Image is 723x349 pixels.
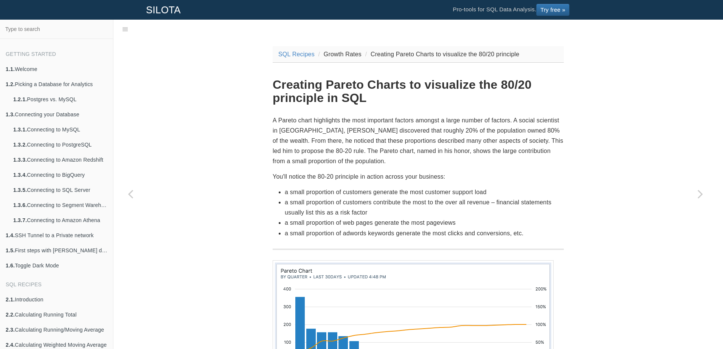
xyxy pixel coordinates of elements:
b: 1.1. [6,66,15,72]
b: 1.3.6. [13,202,27,208]
b: 2.1. [6,296,15,303]
input: Type to search [2,22,111,36]
b: 1.3.5. [13,187,27,193]
b: 2.2. [6,312,15,318]
b: 1.3.1. [13,127,27,133]
b: 1.4. [6,232,15,238]
b: 1.3.2. [13,142,27,148]
b: 2.4. [6,342,15,348]
a: 1.3.7.Connecting to Amazon Athena [8,213,113,228]
li: Growth Rates [317,49,362,59]
b: 1.3. [6,111,15,117]
li: Creating Pareto Charts to visualize the 80/20 principle [363,49,520,59]
li: a small proportion of customers contribute the most to the over all revenue – financial statement... [285,197,564,218]
a: 1.3.2.Connecting to PostgreSQL [8,137,113,152]
a: 1.3.4.Connecting to BigQuery [8,167,113,182]
a: Next page: Calculating Top N items per Group [683,39,717,349]
a: Try free » [536,4,569,16]
b: 1.2. [6,81,15,87]
b: 1.5. [6,247,15,253]
a: 1.3.5.Connecting to SQL Server [8,182,113,198]
a: 1.3.1.Connecting to MySQL [8,122,113,137]
p: You'll notice the 80-20 principle in action across your business: [273,171,564,182]
a: Previous page: Calculating Exponential Growth Rate [113,39,147,349]
li: a small proportion of adwords keywords generate the most clicks and conversions, etc. [285,228,564,238]
a: SQL Recipes [278,51,315,57]
b: 1.3.3. [13,157,27,163]
li: a small proportion of customers generate the most customer support load [285,187,564,197]
b: 1.2.1. [13,96,27,102]
p: A Pareto chart highlights the most important factors amongst a large number of factors. A social ... [273,115,564,167]
a: SILOTA [140,0,186,19]
li: Pro-tools for SQL Data Analysis. [445,0,577,19]
h1: Creating Pareto Charts to visualize the 80/20 principle in SQL [273,78,564,105]
b: 1.3.7. [13,217,27,223]
b: 1.6. [6,263,15,269]
b: 2.3. [6,327,15,333]
li: a small proportion of web pages generate the most pageviews [285,218,564,228]
a: 1.3.3.Connecting to Amazon Redshift [8,152,113,167]
a: 1.3.6.Connecting to Segment Warehouse [8,198,113,213]
a: 1.2.1.Postgres vs. MySQL [8,92,113,107]
b: 1.3.4. [13,172,27,178]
